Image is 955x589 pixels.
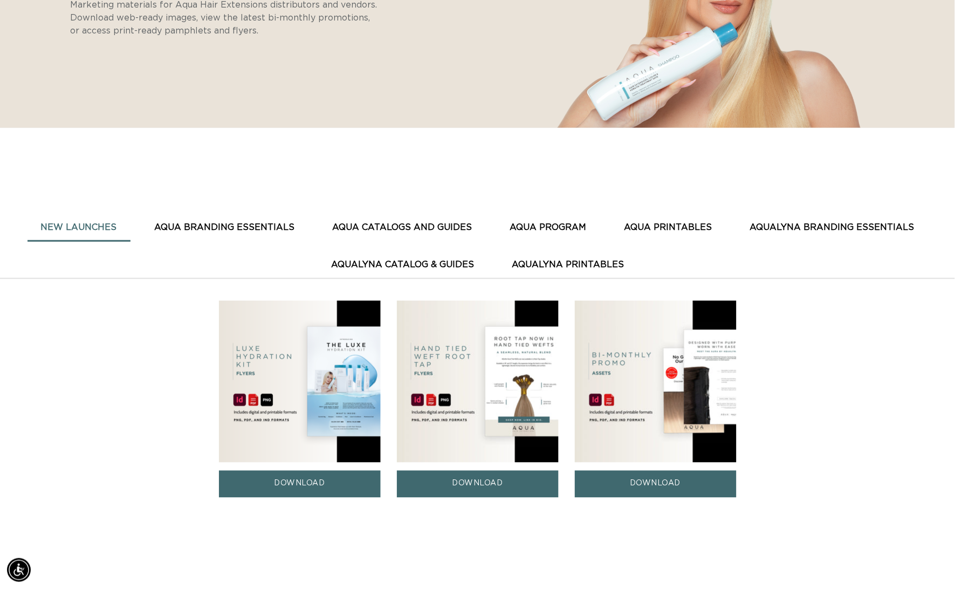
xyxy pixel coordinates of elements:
[737,214,928,241] button: AquaLyna Branding Essentials
[611,214,726,241] button: AQUA PRINTABLES
[575,471,737,497] a: DOWNLOAD
[397,471,559,497] a: DOWNLOAD
[219,471,381,497] a: DOWNLOAD
[498,252,637,278] button: AquaLyna Printables
[901,537,955,589] iframe: Chat Widget
[497,214,600,241] button: AQUA PROGRAM
[141,214,308,241] button: AQUA BRANDING ESSENTIALS
[28,214,130,241] button: New Launches
[7,558,31,582] div: Accessibility Menu
[318,252,487,278] button: AquaLyna Catalog & Guides
[319,214,486,241] button: AQUA CATALOGS AND GUIDES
